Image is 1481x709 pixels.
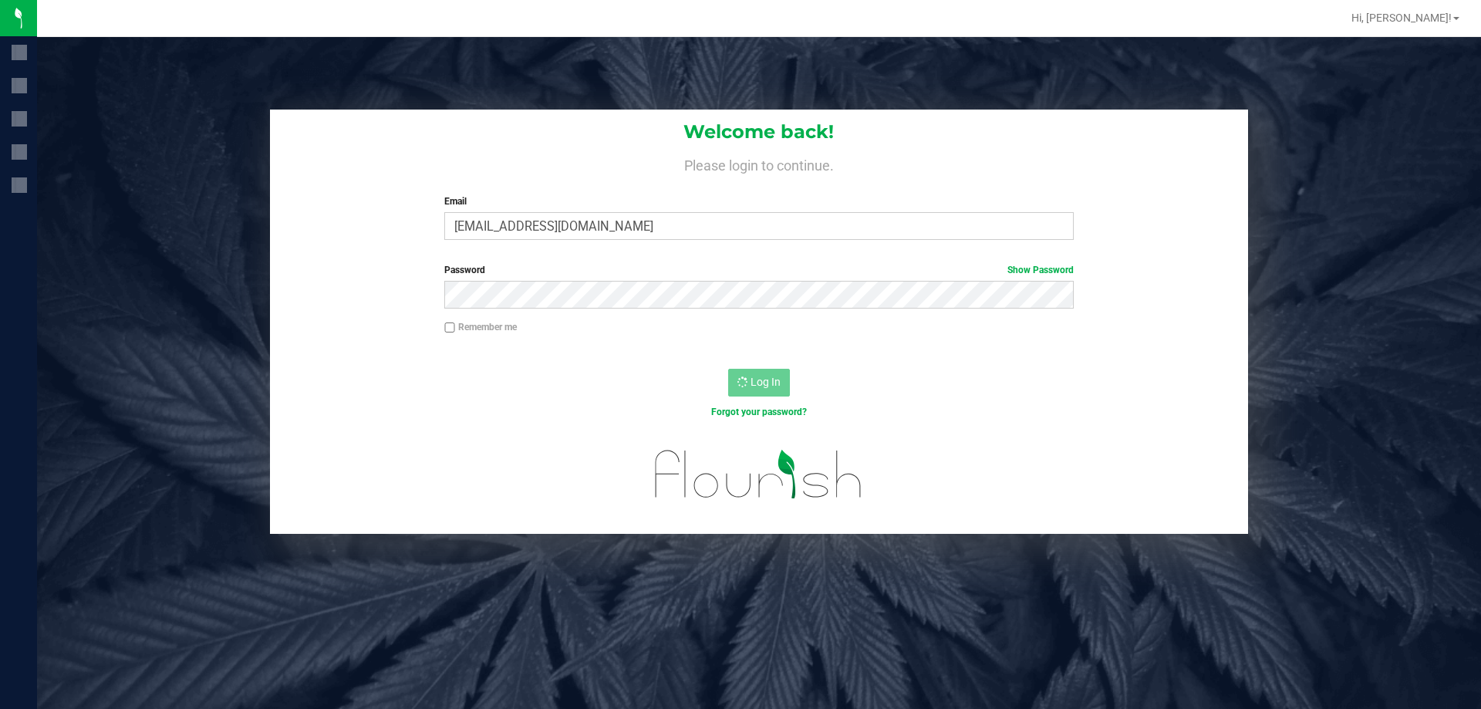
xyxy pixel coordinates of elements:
[270,154,1248,173] h4: Please login to continue.
[728,369,790,397] button: Log In
[444,320,517,334] label: Remember me
[444,322,455,333] input: Remember me
[1351,12,1452,24] span: Hi, [PERSON_NAME]!
[444,265,485,275] span: Password
[1007,265,1074,275] a: Show Password
[270,122,1248,142] h1: Welcome back!
[636,435,881,514] img: flourish_logo.svg
[711,407,807,417] a: Forgot your password?
[751,376,781,388] span: Log In
[444,194,1073,208] label: Email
